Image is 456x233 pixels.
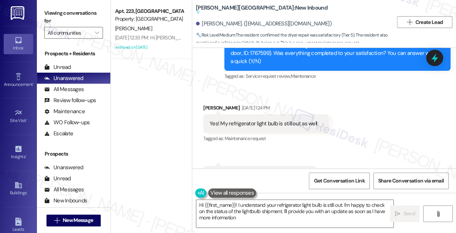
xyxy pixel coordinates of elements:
button: Send [390,205,419,222]
span: Create Lead [415,18,443,26]
i:  [54,218,60,223]
div: Hi [PERSON_NAME]! I'm checking in on your latest work order (Handle came off of dryer door, ID: 1... [231,42,439,65]
b: [PERSON_NAME][GEOGRAPHIC_DATA]: New Inbound [196,4,328,16]
div: Prospects + Residents [37,50,110,58]
div: All Messages [44,86,84,93]
div: Maintenance [44,108,85,115]
div: All Messages [44,186,84,194]
span: Maintenance request [225,135,266,142]
button: Share Conversation via email [373,173,449,189]
div: Review follow-ups [44,97,96,104]
strong: 🔧 Risk Level: Medium [196,32,235,38]
i:  [435,211,441,217]
input: All communities [48,27,91,39]
label: Viewing conversations for [44,7,103,27]
a: Inbox [4,34,33,54]
button: Get Conversation Link [309,173,369,189]
div: Apt. 223, [GEOGRAPHIC_DATA] [115,7,183,15]
span: [PERSON_NAME] [115,25,152,32]
div: Unread [44,63,71,71]
div: Yes! My refrigerator light bulb is still out as well [210,120,317,128]
span: : The resident confirmed the dryer repair was satisfactory (Tier 5). The resident also mentioned ... [196,31,393,47]
div: Prospects [37,150,110,158]
div: Escalate [44,130,73,138]
a: Site Visit • [4,107,33,126]
span: Get Conversation Link [314,177,365,185]
a: Buildings [4,179,33,199]
a: Insights • [4,143,33,163]
img: ResiDesk Logo [11,6,26,20]
button: Create Lead [397,16,452,28]
div: Property: [GEOGRAPHIC_DATA] [115,15,183,23]
button: New Message [46,215,101,226]
div: Unanswered [44,164,83,171]
span: Share Conversation via email [378,177,444,185]
div: Unread [44,175,71,182]
span: Maintenance [290,73,315,79]
span: • [27,117,28,122]
span: • [33,81,34,86]
div: Archived on [DATE] [114,43,184,52]
div: Tagged as: [224,71,451,81]
div: [DATE] 1:24 PM [240,104,270,112]
div: [PERSON_NAME]. ([EMAIL_ADDRESS][DOMAIN_NAME]) [196,20,332,28]
span: Send [403,210,415,218]
div: Unanswered [44,74,83,82]
div: [PERSON_NAME] [203,104,329,114]
i:  [95,30,99,36]
div: WO Follow-ups [44,119,90,126]
span: New Message [63,216,93,224]
div: New Inbounds [44,197,87,205]
div: Tagged as: [203,133,329,144]
i:  [395,211,400,217]
span: Service request review , [245,73,290,79]
span: • [25,153,27,158]
textarea: Hi {{first_name}}! I understand your refrigerator light bulb is still out. I'm happy to check on ... [196,200,393,227]
i:  [407,19,412,25]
